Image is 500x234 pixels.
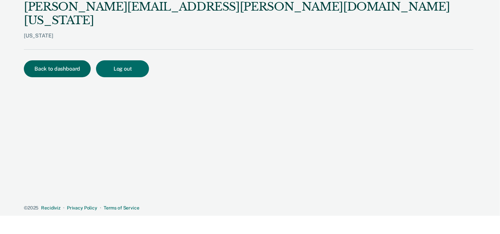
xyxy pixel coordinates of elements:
div: [US_STATE] [24,32,474,49]
span: © 2025 [24,205,38,210]
div: · · [24,205,474,211]
a: Privacy Policy [67,205,97,210]
button: Log out [96,60,149,77]
button: Back to dashboard [24,60,91,77]
a: Recidiviz [41,205,61,210]
a: Terms of Service [104,205,139,210]
a: Back to dashboard [24,66,96,72]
